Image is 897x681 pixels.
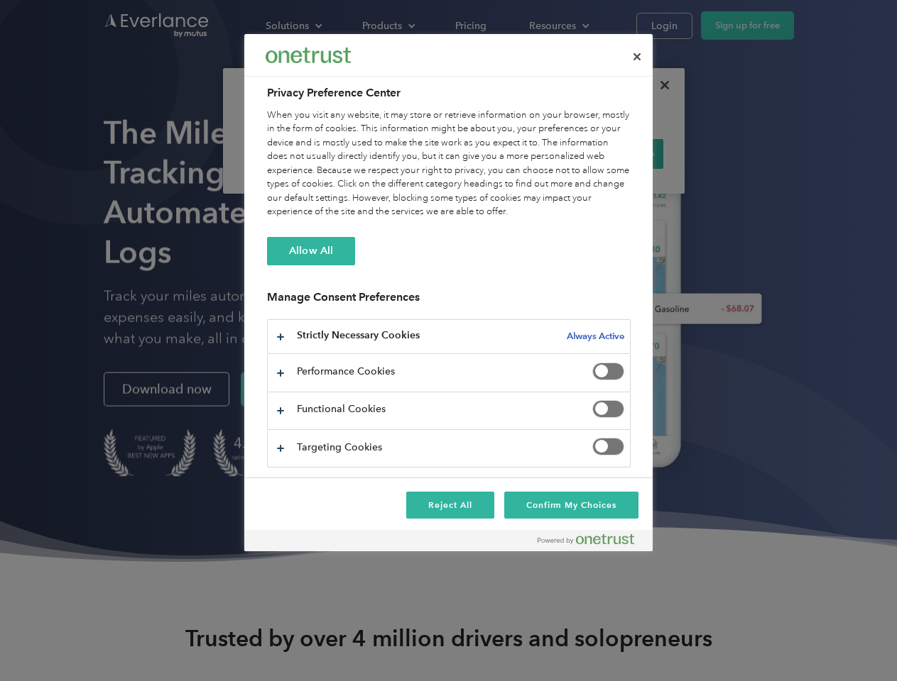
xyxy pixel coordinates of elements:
[244,34,653,551] div: Preference center
[267,290,631,312] h3: Manage Consent Preferences
[266,41,351,70] div: Everlance
[538,533,646,551] a: Powered by OneTrust Opens in a new Tab
[504,492,638,519] button: Confirm My Choices
[244,34,653,551] div: Privacy Preference Center
[406,492,494,519] button: Reject All
[267,109,631,219] div: When you visit any website, it may store or retrieve information on your browser, mostly in the f...
[538,533,634,545] img: Powered by OneTrust Opens in a new Tab
[267,84,631,101] h2: Privacy Preference Center
[267,237,355,265] button: Allow All
[266,48,351,62] img: Everlance
[621,41,653,72] button: Close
